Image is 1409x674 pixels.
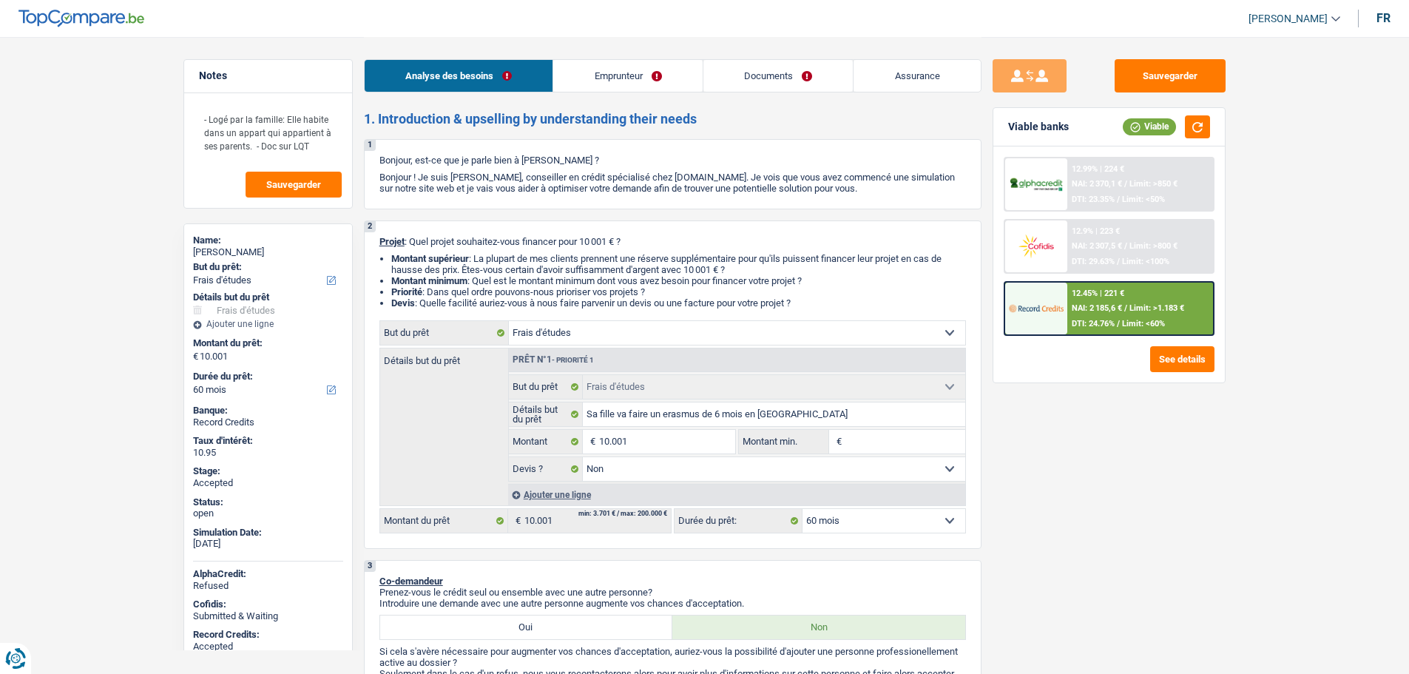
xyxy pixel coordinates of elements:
[1008,121,1069,133] div: Viable banks
[675,509,803,533] label: Durée du prêt:
[391,297,415,309] span: Devis
[365,221,376,232] div: 2
[1129,303,1184,313] span: Limit: >1.183 €
[553,60,703,92] a: Emprunteur
[365,561,376,572] div: 3
[1072,226,1120,236] div: 12.9% | 223 €
[391,286,422,297] strong: Priorité
[391,253,469,264] strong: Montant supérieur
[391,297,966,309] li: : Quelle facilité auriez-vous à nous faire parvenir un devis ou une facture pour votre projet ?
[1150,346,1214,372] button: See details
[193,447,343,459] div: 10.95
[739,430,829,454] label: Montant min.
[829,430,845,454] span: €
[1124,179,1127,189] span: /
[193,319,343,329] div: Ajouter une ligne
[193,568,343,580] div: AlphaCredit:
[193,538,343,550] div: [DATE]
[380,321,509,345] label: But du prêt
[379,598,966,609] p: Introduire une demande avec une autre personne augmente vos chances d'acceptation.
[391,275,467,286] strong: Montant minimum
[380,616,673,639] label: Oui
[391,275,966,286] li: : Quel est le montant minimum dont vous avez besoin pour financer votre projet ?
[1072,164,1124,174] div: 12.99% | 224 €
[380,348,508,365] label: Détails but du prêt
[193,496,343,508] div: Status:
[193,291,343,303] div: Détails but du prêt
[364,111,981,127] h2: 1. Introduction & upselling by understanding their needs
[193,580,343,592] div: Refused
[703,60,854,92] a: Documents
[1124,241,1127,251] span: /
[246,172,342,198] button: Sauvegarder
[578,510,667,517] div: min: 3.701 € / max: 200.000 €
[1115,59,1226,92] button: Sauvegarder
[193,417,343,428] div: Record Credits
[199,70,337,82] h5: Notes
[508,509,524,533] span: €
[193,337,340,349] label: Montant du prêt:
[1122,195,1165,204] span: Limit: <50%
[380,509,508,533] label: Montant du prêt
[193,599,343,610] div: Cofidis:
[379,155,966,166] p: Bonjour, est-ce que je parle bien à [PERSON_NAME] ?
[1072,303,1122,313] span: NAI: 2 185,6 €
[379,236,405,247] span: Projet
[1072,179,1122,189] span: NAI: 2 370,1 €
[18,10,144,27] img: TopCompare Logo
[552,356,594,364] span: - Priorité 1
[1122,257,1169,266] span: Limit: <100%
[1117,257,1120,266] span: /
[1009,232,1064,260] img: Cofidis
[1237,7,1340,31] a: [PERSON_NAME]
[1123,118,1176,135] div: Viable
[379,587,966,598] p: Prenez-vous le crédit seul ou ensemble avec une autre personne?
[1117,319,1120,328] span: /
[193,641,343,653] div: Accepted
[1129,179,1177,189] span: Limit: >850 €
[1072,195,1115,204] span: DTI: 23.35%
[391,253,966,275] li: : La plupart de mes clients prennent une réserve supplémentaire pour qu'ils puissent financer leu...
[1072,257,1115,266] span: DTI: 29.63%
[508,484,965,505] div: Ajouter une ligne
[193,435,343,447] div: Taux d'intérêt:
[193,351,198,363] span: €
[1009,176,1064,193] img: AlphaCredit
[365,140,376,151] div: 1
[193,629,343,641] div: Record Credits:
[193,235,343,246] div: Name:
[193,261,340,273] label: But du prêt:
[379,236,966,247] p: : Quel projet souhaitez-vous financer pour 10 001 € ?
[391,286,966,297] li: : Dans quel ordre pouvons-nous prioriser vos projets ?
[1117,195,1120,204] span: /
[1376,11,1391,25] div: fr
[193,610,343,622] div: Submitted & Waiting
[672,616,965,639] label: Non
[1248,13,1328,25] span: [PERSON_NAME]
[193,371,340,383] label: Durée du prêt:
[509,375,584,399] label: But du prêt
[583,430,599,454] span: €
[854,60,981,92] a: Assurance
[1122,319,1165,328] span: Limit: <60%
[509,430,584,454] label: Montant
[1072,289,1124,298] div: 12.45% | 221 €
[193,405,343,417] div: Banque:
[1124,303,1127,313] span: /
[193,508,343,519] div: open
[379,576,443,587] span: Co-demandeur
[365,60,553,92] a: Analyse des besoins
[193,477,343,489] div: Accepted
[509,355,598,365] div: Prêt n°1
[379,646,966,668] p: Si cela s'avère nécessaire pour augmenter vos chances d'acceptation, auriez-vous la possibilité d...
[1129,241,1177,251] span: Limit: >800 €
[379,172,966,194] p: Bonjour ! Je suis [PERSON_NAME], conseiller en crédit spécialisé chez [DOMAIN_NAME]. Je vois que ...
[193,246,343,258] div: [PERSON_NAME]
[193,527,343,539] div: Simulation Date:
[509,402,584,426] label: Détails but du prêt
[509,457,584,481] label: Devis ?
[1072,241,1122,251] span: NAI: 2 307,5 €
[1072,319,1115,328] span: DTI: 24.76%
[1009,294,1064,322] img: Record Credits
[193,465,343,477] div: Stage:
